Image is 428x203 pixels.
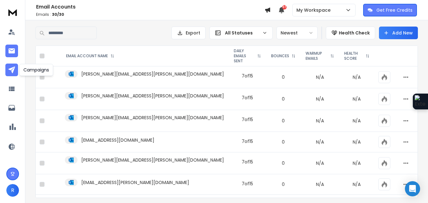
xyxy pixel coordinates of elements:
[339,30,370,36] p: Health Check
[270,96,297,102] p: 0
[270,181,297,188] p: 0
[66,53,114,58] div: EMAIL ACCOUNT NAME
[301,132,339,152] td: N/A
[270,160,297,166] p: 0
[343,181,371,188] p: N/A
[81,179,189,186] p: [EMAIL_ADDRESS][PERSON_NAME][DOMAIN_NAME]
[301,152,339,174] td: N/A
[271,53,289,58] p: BOUNCES
[81,71,224,77] p: [PERSON_NAME][EMAIL_ADDRESS][PERSON_NAME][DOMAIN_NAME]
[306,51,327,61] p: WARMUP EMAILS
[81,93,224,99] p: [PERSON_NAME][EMAIL_ADDRESS][PERSON_NAME][DOMAIN_NAME]
[379,27,418,39] button: Add New
[36,12,264,17] p: Emails :
[242,95,253,101] div: 7 of 15
[343,74,371,80] p: N/A
[276,27,318,39] button: Newest
[270,74,297,80] p: 0
[19,64,53,76] div: Campaigns
[282,5,287,9] span: 37
[301,66,339,88] td: N/A
[242,159,253,165] div: 7 of 15
[301,88,339,110] td: N/A
[81,114,224,121] p: [PERSON_NAME][EMAIL_ADDRESS][PERSON_NAME][DOMAIN_NAME]
[6,184,19,197] button: R
[296,7,333,13] p: My Workspace
[6,6,19,18] img: logo
[326,27,375,39] button: Health Check
[343,118,371,124] p: N/A
[343,139,371,145] p: N/A
[344,51,363,61] p: HEALTH SCORE
[242,181,253,187] div: 7 of 15
[343,160,371,166] p: N/A
[225,30,260,36] p: All Statuses
[415,95,426,108] img: Extension Icon
[81,137,154,143] p: [EMAIL_ADDRESS][DOMAIN_NAME]
[363,4,417,16] button: Get Free Credits
[52,12,64,17] span: 30 / 30
[270,139,297,145] p: 0
[405,181,420,196] div: Open Intercom Messenger
[376,7,412,13] p: Get Free Credits
[270,118,297,124] p: 0
[301,110,339,132] td: N/A
[242,138,253,145] div: 7 of 15
[234,48,255,64] p: DAILY EMAILS SENT
[36,3,264,11] h1: Email Accounts
[242,73,253,79] div: 7 of 15
[343,96,371,102] p: N/A
[81,157,224,163] p: [PERSON_NAME][EMAIL_ADDRESS][PERSON_NAME][DOMAIN_NAME]
[301,174,339,195] td: N/A
[242,116,253,123] div: 7 of 15
[171,27,206,39] button: Export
